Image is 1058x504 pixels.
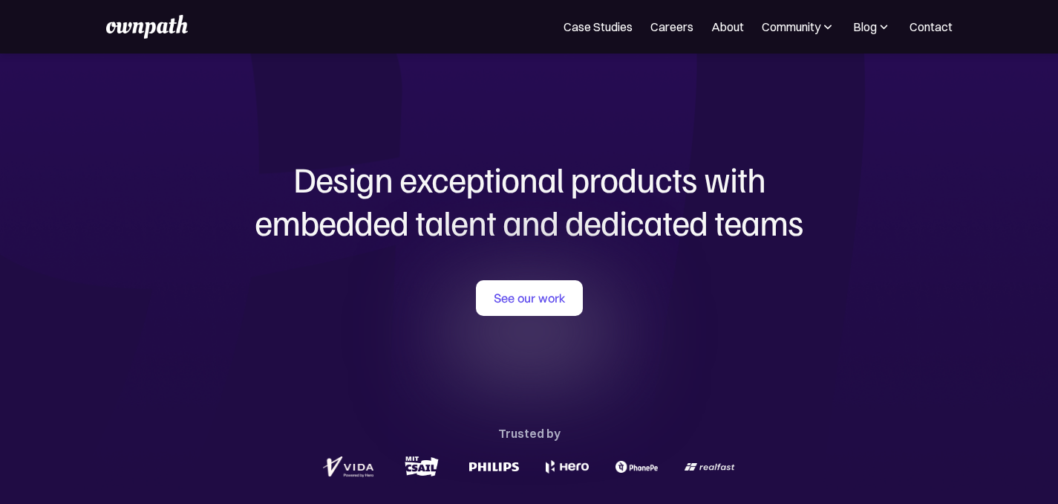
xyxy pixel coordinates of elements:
div: Blog [853,18,892,36]
div: Trusted by [498,423,561,444]
a: Case Studies [564,18,633,36]
a: See our work [476,280,583,316]
h1: Design exceptional products with embedded talent and dedicated teams [173,158,886,243]
a: About [711,18,744,36]
div: Community [762,18,820,36]
a: Careers [650,18,693,36]
div: Community [762,18,835,36]
div: Blog [853,18,877,36]
a: Contact [910,18,953,36]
